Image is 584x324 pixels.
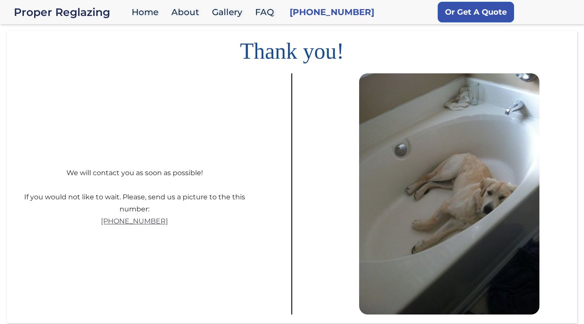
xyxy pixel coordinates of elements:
a: [PHONE_NUMBER] [290,6,374,18]
a: Home [127,3,167,22]
h1: Thank you! [7,31,577,65]
a: Or Get A Quote [438,2,514,22]
div: We will contact you as soon as possible! If you would not like to wait. Please, send us a picture... [16,160,254,215]
a: About [167,3,208,22]
a: FAQ [251,3,283,22]
a: [PHONE_NUMBER] [101,215,168,227]
a: Gallery [208,3,251,22]
a: home [14,6,127,18]
div: Proper Reglazing [14,6,127,18]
